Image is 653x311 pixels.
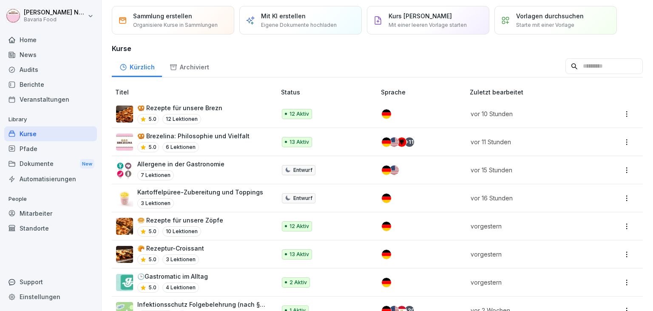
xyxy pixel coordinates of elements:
[137,272,208,281] p: 🕒Gastromatic im Alltag
[148,115,156,123] p: 5.0
[4,274,97,289] div: Support
[471,165,588,174] p: vor 15 Stunden
[471,109,588,118] p: vor 10 Stunden
[116,246,133,263] img: uiwnpppfzomfnd70mlw8txee.png
[116,190,133,207] img: ur5kfpj4g1mhuir9rzgpc78h.png
[162,55,216,77] a: Archiviert
[4,206,97,221] a: Mitarbeiter
[116,106,133,123] img: wxm90gn7bi8v0z1otajcw90g.png
[4,92,97,107] a: Veranstaltungen
[4,77,97,92] a: Berichte
[4,113,97,126] p: Library
[389,21,467,29] p: Mit einer leeren Vorlage starten
[4,156,97,172] a: DokumenteNew
[4,192,97,206] p: People
[471,250,588,259] p: vorgestern
[397,137,406,147] img: al.svg
[137,103,222,112] p: 🥨 Rezepte für unsere Brezn
[112,43,643,54] h3: Kurse
[293,166,312,174] p: Entwurf
[137,300,267,309] p: Infektionsschutz Folgebelehrung (nach §43 IfSG)
[382,137,391,147] img: de.svg
[148,228,156,235] p: 5.0
[4,221,97,236] a: Standorte
[148,256,156,263] p: 5.0
[471,137,588,146] p: vor 11 Stunden
[4,126,97,141] a: Kurse
[290,110,309,118] p: 12 Aktiv
[24,9,86,16] p: [PERSON_NAME] Neurohr
[116,218,133,235] img: g80a8fc6kexzniuu9it64ulf.png
[133,11,192,20] p: Sammlung erstellen
[389,165,399,175] img: us.svg
[137,170,174,180] p: 7 Lektionen
[137,198,174,208] p: 3 Lektionen
[389,11,452,20] p: Kurs [PERSON_NAME]
[137,160,224,168] p: Allergene in der Gastronomie
[116,274,133,291] img: zf1diywe2uika4nfqdkmjb3e.png
[4,289,97,304] a: Einstellungen
[516,21,574,29] p: Starte mit einer Vorlage
[381,88,466,97] p: Sprache
[516,11,584,20] p: Vorlagen durchsuchen
[137,131,250,140] p: 🥨 Brezelina: Philosophie und Vielfalt
[162,142,199,152] p: 6 Lektionen
[115,88,278,97] p: Titel
[137,244,204,253] p: 🥐 Rezeptur-Croissant
[261,11,306,20] p: Mit KI erstellen
[293,194,312,202] p: Entwurf
[281,88,378,97] p: Status
[290,223,309,230] p: 12 Aktiv
[4,141,97,156] a: Pfade
[133,21,218,29] p: Organisiere Kurse in Sammlungen
[382,109,391,119] img: de.svg
[382,278,391,287] img: de.svg
[137,188,263,197] p: Kartoffelpüree-Zubereitung und Toppings
[470,88,599,97] p: Zuletzt bearbeitet
[471,222,588,231] p: vorgestern
[112,55,162,77] a: Kürzlich
[162,114,201,124] p: 12 Lektionen
[4,47,97,62] a: News
[137,216,223,225] p: 🥯 Rezepte für unsere Zöpfe
[389,137,399,147] img: us.svg
[4,32,97,47] a: Home
[148,143,156,151] p: 5.0
[4,62,97,77] a: Audits
[116,162,133,179] img: wi6qaxf14ni09ll6d10wcg5r.png
[471,278,588,287] p: vorgestern
[382,194,391,203] img: de.svg
[116,134,133,151] img: fkzffi32ddptk8ye5fwms4as.png
[471,194,588,203] p: vor 16 Stunden
[382,165,391,175] img: de.svg
[290,279,307,286] p: 2 Aktiv
[290,251,309,258] p: 13 Aktiv
[162,226,201,237] p: 10 Lektionen
[80,159,94,169] div: New
[382,222,391,231] img: de.svg
[4,156,97,172] div: Dokumente
[162,282,199,293] p: 4 Lektionen
[24,17,86,23] p: Bavaria Food
[162,254,199,265] p: 3 Lektionen
[4,171,97,186] a: Automatisierungen
[382,250,391,259] img: de.svg
[261,21,337,29] p: Eigene Dokumente hochladen
[405,137,414,147] div: + 11
[148,284,156,291] p: 5.0
[290,138,309,146] p: 13 Aktiv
